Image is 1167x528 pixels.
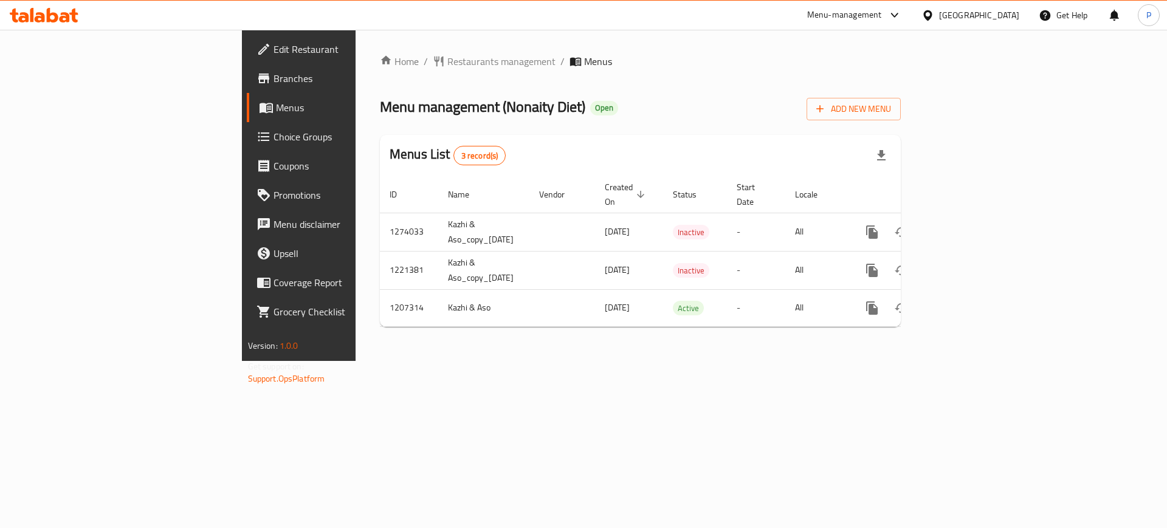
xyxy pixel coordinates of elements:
[727,213,785,251] td: -
[248,358,304,374] span: Get support on:
[1146,9,1151,22] span: P
[448,187,485,202] span: Name
[807,98,901,120] button: Add New Menu
[673,264,709,278] span: Inactive
[276,100,427,115] span: Menus
[380,176,984,327] table: enhanced table
[453,146,506,165] div: Total records count
[539,187,580,202] span: Vendor
[785,289,848,326] td: All
[605,300,630,315] span: [DATE]
[673,225,709,239] span: Inactive
[867,141,896,170] div: Export file
[247,297,437,326] a: Grocery Checklist
[247,239,437,268] a: Upsell
[247,122,437,151] a: Choice Groups
[274,304,427,319] span: Grocery Checklist
[274,275,427,290] span: Coverage Report
[390,187,413,202] span: ID
[560,54,565,69] li: /
[433,54,556,69] a: Restaurants management
[274,188,427,202] span: Promotions
[785,251,848,289] td: All
[380,93,585,120] span: Menu management ( Nonaity Diet )
[887,218,916,247] button: Change Status
[590,103,618,113] span: Open
[737,180,771,209] span: Start Date
[247,210,437,239] a: Menu disclaimer
[274,129,427,144] span: Choice Groups
[247,35,437,64] a: Edit Restaurant
[280,338,298,354] span: 1.0.0
[605,224,630,239] span: [DATE]
[438,289,529,326] td: Kazhi & Aso
[858,293,887,323] button: more
[807,8,882,22] div: Menu-management
[816,101,891,117] span: Add New Menu
[247,64,437,93] a: Branches
[447,54,556,69] span: Restaurants management
[248,371,325,386] a: Support.OpsPlatform
[887,293,916,323] button: Change Status
[727,289,785,326] td: -
[247,151,437,180] a: Coupons
[274,159,427,173] span: Coupons
[390,145,506,165] h2: Menus List
[673,301,704,315] span: Active
[274,42,427,57] span: Edit Restaurant
[247,268,437,297] a: Coverage Report
[584,54,612,69] span: Menus
[454,150,506,162] span: 3 record(s)
[274,246,427,261] span: Upsell
[858,256,887,285] button: more
[673,187,712,202] span: Status
[795,187,833,202] span: Locale
[887,256,916,285] button: Change Status
[848,176,984,213] th: Actions
[247,180,437,210] a: Promotions
[605,180,649,209] span: Created On
[590,101,618,115] div: Open
[858,218,887,247] button: more
[380,54,901,69] nav: breadcrumb
[727,251,785,289] td: -
[274,71,427,86] span: Branches
[785,213,848,251] td: All
[438,251,529,289] td: Kazhi & Aso_copy_[DATE]
[438,213,529,251] td: Kazhi & Aso_copy_[DATE]
[939,9,1019,22] div: [GEOGRAPHIC_DATA]
[274,217,427,231] span: Menu disclaimer
[605,262,630,278] span: [DATE]
[673,263,709,278] div: Inactive
[247,93,437,122] a: Menus
[248,338,278,354] span: Version:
